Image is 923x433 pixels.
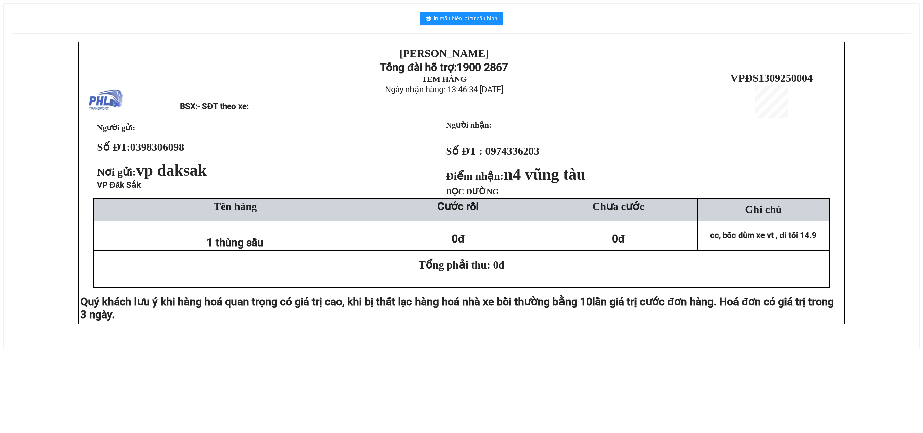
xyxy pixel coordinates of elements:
[457,61,508,74] strong: 1900 2867
[485,145,539,157] span: 0974336203
[97,141,184,153] strong: Số ĐT:
[380,61,457,74] strong: Tổng đài hỗ trợ:
[419,259,504,271] span: Tổng phải thu: 0đ
[446,121,492,129] strong: Người nhận:
[89,83,123,118] img: logo
[14,19,76,45] strong: Tổng đài hỗ trợ:
[437,200,479,213] strong: Cước rồi
[197,102,248,111] span: - SĐT theo xe:
[612,232,625,245] span: 0đ
[420,12,503,25] button: printerIn mẫu biên lai tự cấu hình
[3,5,93,18] strong: [PERSON_NAME]
[80,295,834,321] span: lần giá trị cước đơn hàng. Hoá đơn có giá trị trong 3 ngày.
[130,141,184,153] span: 0398306098
[97,180,141,190] span: VP Đăk Sắk
[745,203,782,215] span: Ghi chú
[97,166,209,178] span: Nơi gửi:
[25,46,70,54] strong: TEM HÀNG
[452,232,465,245] span: 0đ
[426,16,431,22] span: printer
[97,123,135,132] span: Người gửi:
[80,295,592,308] span: Quý khách lưu ý khi hàng hoá quan trọng có giá trị cao, khi bị thất lạc hàng hoá nhà xe bồi thườn...
[207,236,264,249] span: 1 thùng sầu
[422,75,467,83] strong: TEM HÀNG
[504,165,586,183] span: n4 vũng tàu
[446,145,482,157] strong: Số ĐT :
[385,85,503,94] span: Ngày nhận hàng: 13:46:34 [DATE]
[730,72,813,84] span: VPĐS1309250004
[446,170,585,182] strong: Điểm nhận:
[399,47,489,59] strong: [PERSON_NAME]
[180,102,248,111] span: BSX:
[30,32,82,45] strong: 1900 2867
[592,200,644,212] span: Chưa cước
[136,161,207,179] span: vp daksak
[446,187,499,196] span: DỌC ĐƯỜNG
[710,231,817,240] span: cc, bốc dùm xe vt , đi tối 14.9
[214,200,257,212] span: Tên hàng
[434,14,497,23] span: In mẫu biên lai tự cấu hình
